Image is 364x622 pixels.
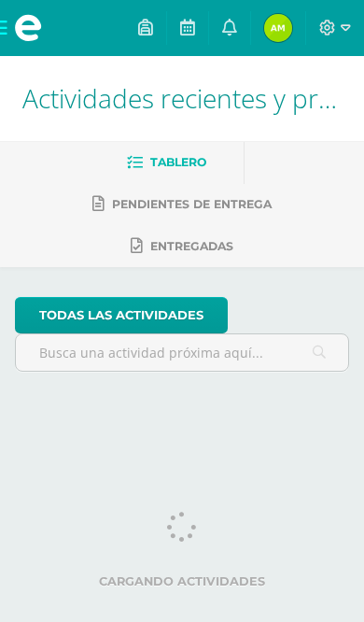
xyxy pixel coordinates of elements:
[264,14,292,42] img: 959caf25cb32793ae6d8ad5737cda1d7.png
[131,232,233,262] a: Entregadas
[15,574,349,588] label: Cargando actividades
[92,190,272,219] a: Pendientes de entrega
[150,155,206,169] span: Tablero
[127,148,206,177] a: Tablero
[150,239,233,253] span: Entregadas
[112,197,272,211] span: Pendientes de entrega
[15,297,228,333] a: todas las Actividades
[16,334,348,371] input: Busca una actividad próxima aquí...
